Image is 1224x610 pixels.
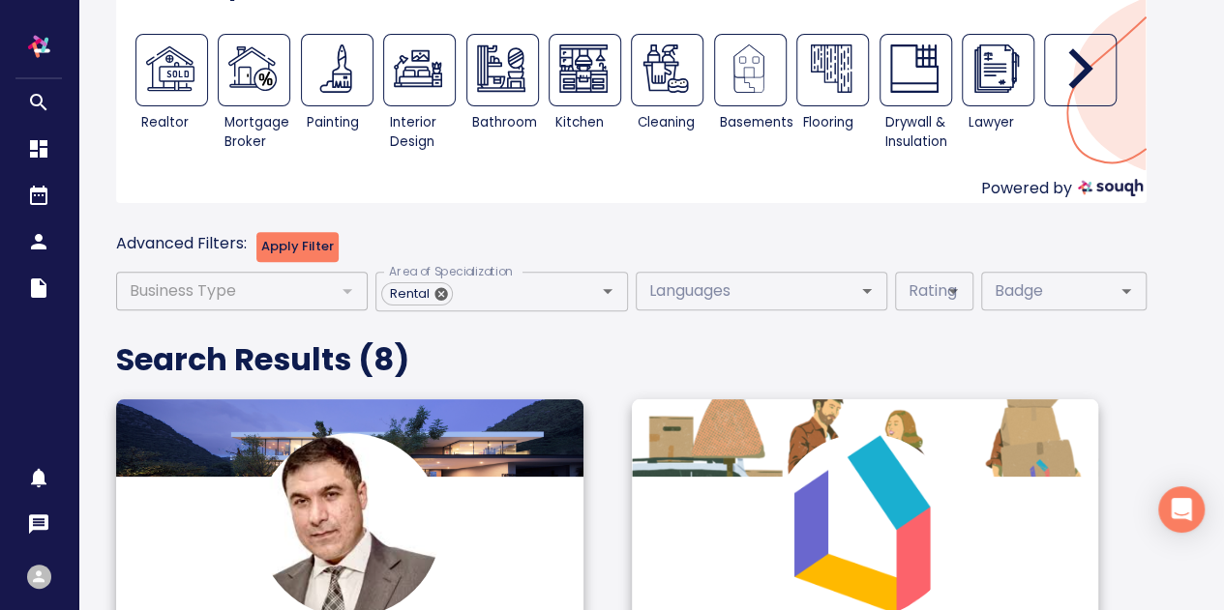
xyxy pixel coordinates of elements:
div: Painting [307,113,377,132]
img: Painters & Decorators [312,44,360,93]
div: Lawyer [968,113,1038,132]
div: Rental [381,282,453,305]
a: Mortgage Broker / Agent [218,34,290,106]
div: Drywall & Insulation [885,113,956,152]
span: Notifications [27,466,50,489]
a: Drywall and Insulation [880,34,952,106]
img: Interior Design Services [394,44,442,93]
a: Real Estate Lawyer [962,34,1034,106]
div: Flooring [803,113,874,132]
span: Apply Filter [261,236,334,258]
a: Interior Design Services [383,34,456,106]
h4: Search Results ( 8 ) [116,340,1147,379]
div: Painters & Decorators [301,34,383,158]
img: Mortgage Broker / Agent [228,44,277,93]
img: Flooring [807,44,855,93]
svg: Service Providers [27,230,50,253]
button: Open [594,277,621,305]
div: Real Estate Broker / Agent [135,34,218,158]
p: Advanced Filters: [116,232,247,255]
div: Mortgage Broker [224,113,295,152]
div: Interior Design [390,113,461,152]
button: Open [1113,277,1140,305]
img: Kitchen Remodeling [559,44,608,93]
svg: Dashboard [27,137,50,160]
button: Open [853,277,881,305]
img: Cleaning Services [642,44,690,93]
img: Real Estate Broker / Agent [146,44,194,93]
a: Cleaning Services [631,34,703,106]
div: Open Intercom Messenger [1158,486,1205,533]
a: Flooring [796,34,869,106]
div: Drywall and Insulation [880,34,962,158]
div: Bathroom [472,113,543,132]
div: Bathroom Remodeling [466,34,549,158]
span: Rental [382,284,437,303]
div: Interior Design Services [383,34,465,158]
div: Kitchen [554,113,625,132]
a: Basements [714,34,787,106]
div: Basements [714,34,796,158]
a: Real Estate Broker / Agent [135,34,208,106]
div: Messages [27,512,50,541]
svg: Marketplace [27,91,50,114]
a: Bathroom Remodeling [466,34,539,106]
button: Open [940,277,967,305]
a: Kitchen Remodeling [549,34,621,106]
img: Real Estate Lawyer [972,44,1021,93]
div: Kitchen Remodeling [549,34,631,158]
img: souqh logo [1078,179,1143,196]
div: Profile [27,565,51,589]
div: Cleaning [638,113,708,132]
div: Flooring [796,34,879,158]
div: Basements [720,113,791,132]
div: Real Estate Lawyer [962,34,1044,158]
button: Apply Filter [256,232,339,262]
svg: Documents [27,276,50,300]
svg: Calendar [27,184,50,207]
div: Mortgage Broker / Agent [218,34,300,158]
div: Realtor [141,113,212,132]
a: Painters & Decorators [301,34,373,106]
div: Cleaning Services [631,34,713,158]
img: Bathroom Remodeling [477,44,525,93]
img: Basements [725,44,773,93]
img: Drywall and Insulation [890,44,939,93]
img: logo white [19,27,58,66]
p: Powered by [981,177,1072,203]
